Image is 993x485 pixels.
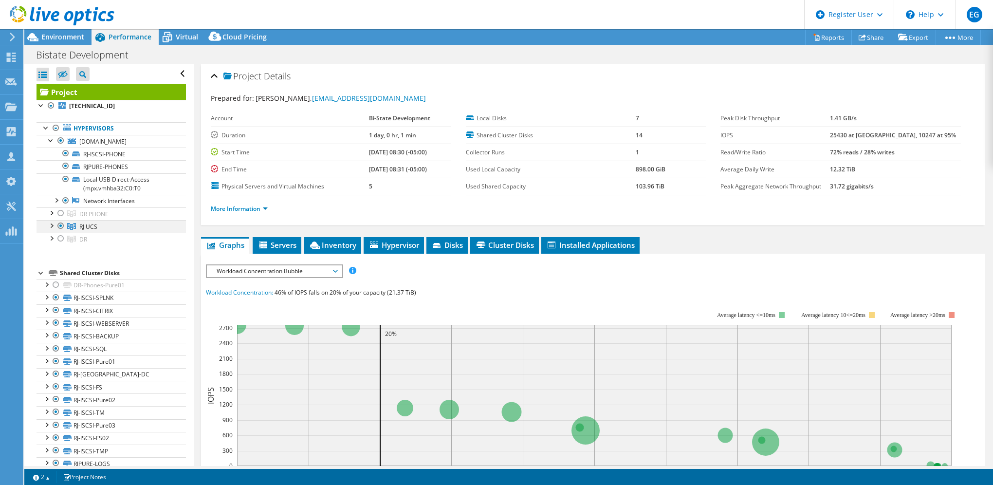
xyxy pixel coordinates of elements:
[37,233,186,245] a: DR
[830,114,857,122] b: 1.41 GB/s
[37,432,186,445] a: RJ-ISCSI-FS02
[830,165,855,173] b: 12.32 TiB
[79,210,109,218] span: DR PHONE
[37,100,186,112] a: [TECHNICAL_ID]
[211,93,254,103] label: Prepared for:
[211,113,369,123] label: Account
[222,431,233,439] text: 600
[69,102,115,110] b: [TECHNICAL_ID]
[37,445,186,457] a: RJ-ISCSI-TMP
[211,148,369,157] label: Start Time
[37,292,186,304] a: RJ-ISCSI-SPLNK
[37,160,186,173] a: RJPURE-PHONES
[720,148,830,157] label: Read/Write Ratio
[176,32,198,41] span: Virtual
[37,304,186,317] a: RJ-ISCSI-CITRIX
[223,72,261,81] span: Project
[222,416,233,424] text: 900
[805,30,852,45] a: Reports
[369,131,416,139] b: 1 day, 0 hr, 1 min
[636,131,643,139] b: 14
[275,288,416,297] span: 46% of IOPS falls on 20% of your capacity (21.37 TiB)
[37,343,186,355] a: RJ-ISCSI-SQL
[369,165,427,173] b: [DATE] 08:31 (-05:00)
[37,393,186,406] a: RJ-ISCSI-Pure02
[211,165,369,174] label: End Time
[37,419,186,432] a: RJ-ISCSI-Pure03
[56,471,113,483] a: Project Notes
[309,240,356,250] span: Inventory
[368,240,419,250] span: Hypervisor
[906,10,915,19] svg: \n
[219,324,233,332] text: 2700
[37,122,186,135] a: Hypervisors
[466,165,636,174] label: Used Local Capacity
[79,235,87,243] span: DR
[26,471,56,483] a: 2
[211,131,369,140] label: Duration
[41,32,84,41] span: Environment
[891,30,936,45] a: Export
[720,113,830,123] label: Peak Disk Throughput
[222,447,233,455] text: 300
[37,381,186,393] a: RJ-ISCSI-FS
[720,165,830,174] label: Average Daily Write
[546,240,635,250] span: Installed Applications
[636,182,664,190] b: 103.96 TiB
[385,330,397,338] text: 20%
[37,406,186,419] a: RJ-ISCSI-TM
[37,457,186,470] a: RJPURE-LOGS
[636,148,639,156] b: 1
[936,30,981,45] a: More
[219,385,233,393] text: 1500
[851,30,891,45] a: Share
[60,267,186,279] div: Shared Cluster Disks
[37,279,186,292] a: DR-Phones-Pure01
[890,312,945,318] text: Average latency >20ms
[256,93,426,103] span: [PERSON_NAME],
[475,240,534,250] span: Cluster Disks
[37,148,186,160] a: RJ-ISCSI-PHONE
[109,32,151,41] span: Performance
[717,312,775,318] tspan: Average latency <=10ms
[211,205,268,213] a: More Information
[37,220,186,233] a: RJ UCS
[37,195,186,207] a: Network Interfaces
[211,182,369,191] label: Physical Servers and Virtual Machines
[720,182,830,191] label: Peak Aggregate Network Throughput
[219,354,233,363] text: 2100
[222,32,267,41] span: Cloud Pricing
[37,207,186,220] a: DR PHONE
[312,93,426,103] a: [EMAIL_ADDRESS][DOMAIN_NAME]
[37,355,186,368] a: RJ-ISCSI-Pure01
[466,182,636,191] label: Used Shared Capacity
[37,330,186,342] a: RJ-ISCSI-BACKUP
[830,182,874,190] b: 31.72 gigabits/s
[79,137,127,146] span: [DOMAIN_NAME]
[369,114,430,122] b: Bi-State Development
[431,240,463,250] span: Disks
[206,288,273,297] span: Workload Concentration:
[466,131,636,140] label: Shared Cluster Disks
[37,368,186,381] a: RJ-[GEOGRAPHIC_DATA]-DC
[636,165,665,173] b: 898.00 GiB
[636,114,639,122] b: 7
[369,148,427,156] b: [DATE] 08:30 (-05:00)
[229,462,233,470] text: 0
[257,240,296,250] span: Servers
[830,131,956,139] b: 25430 at [GEOGRAPHIC_DATA], 10247 at 95%
[830,148,895,156] b: 72% reads / 28% writes
[369,182,372,190] b: 5
[79,223,97,231] span: RJ UCS
[219,339,233,347] text: 2400
[466,113,636,123] label: Local Disks
[32,50,144,60] h1: Bistate Development
[801,312,865,318] tspan: Average latency 10<=20ms
[37,173,186,195] a: Local USB Direct-Access (mpx.vmhba32:C0:T0
[37,135,186,148] a: [DOMAIN_NAME]
[720,131,830,140] label: IOPS
[466,148,636,157] label: Collector Runs
[37,84,186,100] a: Project
[212,265,337,277] span: Workload Concentration Bubble
[219,400,233,409] text: 1200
